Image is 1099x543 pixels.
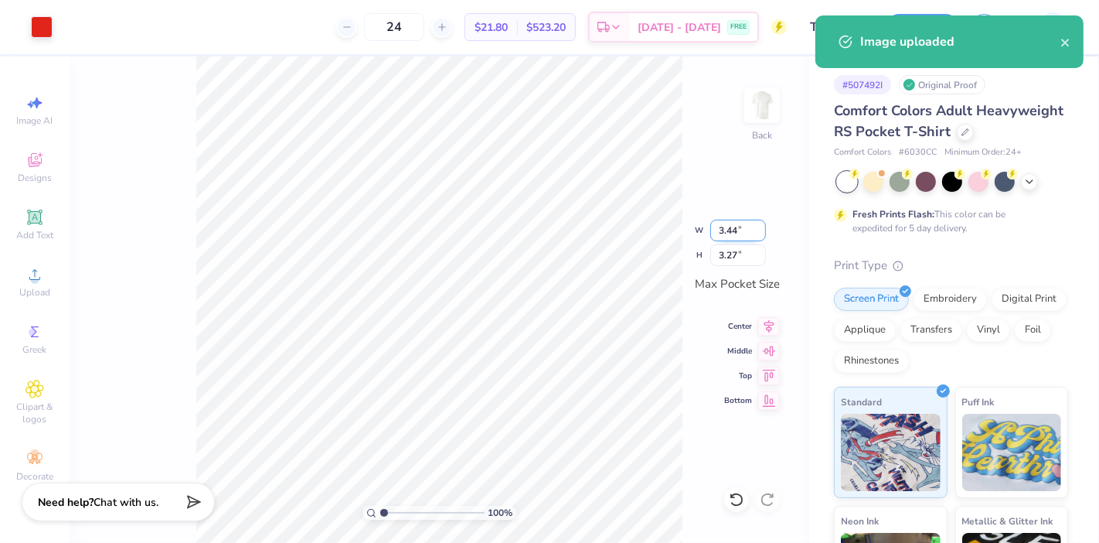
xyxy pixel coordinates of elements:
[18,172,52,184] span: Designs
[914,288,987,311] div: Embroidery
[724,321,752,332] span: Center
[747,90,777,121] img: Back
[724,346,752,357] span: Middle
[834,288,909,311] div: Screen Print
[834,350,909,373] div: Rhinestones
[526,19,566,36] span: $523.20
[852,208,934,220] strong: Fresh Prints Flash:
[1060,32,1071,51] button: close
[16,470,53,483] span: Decorate
[899,75,985,94] div: Original Proof
[992,288,1067,311] div: Digital Print
[94,495,158,510] span: Chat with us.
[834,319,896,342] div: Applique
[638,19,721,36] span: [DATE] - [DATE]
[752,128,772,142] div: Back
[364,13,424,41] input: – –
[852,207,1043,235] div: This color can be expedited for 5 day delivery.
[841,394,882,410] span: Standard
[23,343,47,356] span: Greek
[860,32,1060,51] div: Image uploaded
[17,114,53,127] span: Image AI
[1015,319,1051,342] div: Foil
[38,495,94,510] strong: Need help?
[798,12,874,43] input: Untitled Design
[724,395,752,406] span: Bottom
[944,146,1022,159] span: Minimum Order: 24 +
[962,394,995,410] span: Puff Ink
[841,513,879,529] span: Neon Ink
[841,414,941,491] img: Standard
[475,19,508,36] span: $21.80
[899,146,937,159] span: # 6030CC
[19,286,50,299] span: Upload
[730,22,747,32] span: FREE
[488,506,513,520] span: 100 %
[834,146,891,159] span: Comfort Colors
[8,401,62,425] span: Clipart & logos
[962,414,1062,491] img: Puff Ink
[834,101,1063,141] span: Comfort Colors Adult Heavyweight RS Pocket T-Shirt
[967,319,1010,342] div: Vinyl
[16,229,53,241] span: Add Text
[834,257,1068,275] div: Print Type
[962,513,1053,529] span: Metallic & Glitter Ink
[724,371,752,381] span: Top
[900,319,962,342] div: Transfers
[834,75,891,94] div: # 507492I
